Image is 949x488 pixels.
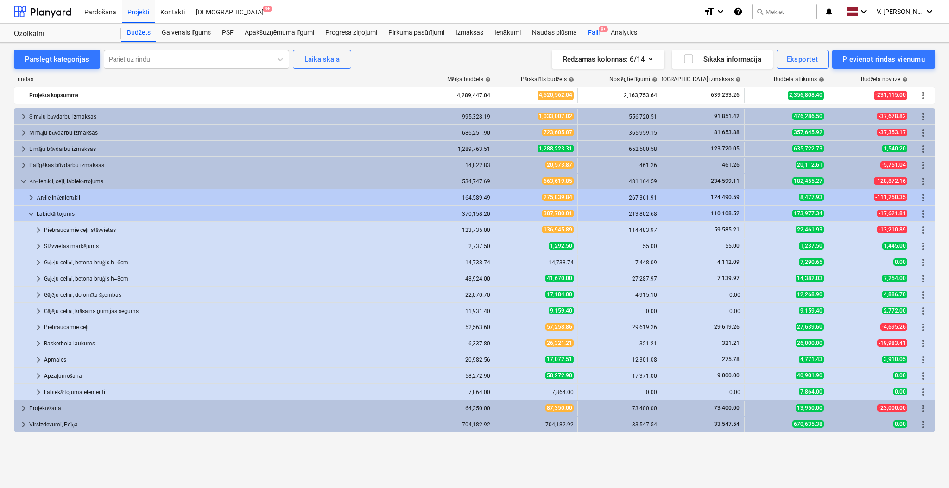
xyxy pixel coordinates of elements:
[796,323,824,331] span: 27,639.60
[582,357,657,363] div: 12,301.08
[44,255,407,270] div: Gājēju celiņi, betona bruģis h=6cm
[917,322,929,333] span: Vairāk darbību
[538,113,574,120] span: 1,033,007.02
[832,50,935,69] button: Pievienot rindas vienumu
[29,158,407,173] div: Palīgēkas būvdarbu izmaksas
[415,389,490,395] div: 7,864.00
[582,227,657,233] div: 114,483.97
[842,53,925,65] div: Pievienot rindas vienumu
[33,338,44,349] span: keyboard_arrow_right
[582,421,657,428] div: 33,547.54
[304,53,340,65] div: Laika skala
[498,421,574,428] div: 704,182.92
[582,373,657,379] div: 17,371.00
[33,241,44,252] span: keyboard_arrow_right
[415,194,490,201] div: 164,589.49
[29,142,407,156] div: L māju būvdarbu izmaksas
[877,404,907,412] span: -23,000.00
[917,273,929,284] span: Vairāk darbību
[861,76,908,83] div: Budžeta novirze
[542,194,574,201] span: 275,839.84
[415,243,490,250] div: 2,737.50
[880,323,907,331] span: -4,695.26
[549,242,574,250] span: 1,292.50
[489,24,526,42] div: Ienākumi
[710,194,740,200] span: 124,490.59
[14,29,110,39] div: Ozolkalni
[796,291,824,298] span: 12,268.90
[415,308,490,314] div: 11,931.40
[552,50,664,69] button: Redzamas kolonnas:6/14
[545,372,574,379] span: 58,272.90
[882,307,907,314] span: 2,772.00
[713,129,740,136] span: 81,653.88
[415,340,490,347] div: 6,337.80
[799,307,824,314] span: 9,159.40
[599,26,608,32] span: 9+
[415,211,490,217] div: 370,158.20
[874,177,907,185] span: -128,872.16
[792,177,824,185] span: 182,455.27
[415,357,490,363] div: 20,982.56
[156,24,216,42] a: Galvenais līgums
[917,192,929,203] span: Vairāk darbību
[917,127,929,138] span: Vairāk darbību
[917,208,929,219] span: Vairāk darbību
[799,242,824,250] span: 1,237.50
[877,8,923,15] span: V. [PERSON_NAME]
[799,194,824,201] span: 8,477.93
[567,77,574,82] span: help
[582,340,657,347] div: 321.21
[582,24,605,42] a: Faili9+
[582,24,605,42] div: Faili
[320,24,383,42] a: Progresa ziņojumi
[882,356,907,363] span: 3,910.05
[29,401,407,416] div: Projektēšana
[777,50,829,69] button: Eksportēt
[792,129,824,136] span: 357,645.92
[792,145,824,152] span: 635,722.73
[33,306,44,317] span: keyboard_arrow_right
[650,76,741,83] div: [DEMOGRAPHIC_DATA] izmaksas
[37,190,407,205] div: Ārējie inženiertīkli
[605,24,643,42] div: Analytics
[774,76,824,83] div: Budžeta atlikums
[917,90,929,101] span: Vairāk darbību
[672,50,773,69] button: Sīkāka informācija
[721,356,740,363] span: 275.78
[721,162,740,168] span: 461.26
[415,146,490,152] div: 1,289,763.51
[917,354,929,365] span: Vairāk darbību
[799,388,824,395] span: 7,864.00
[716,259,740,265] span: 4,112.09
[37,206,407,221] div: Labiekārtojums
[710,178,740,184] span: 234,599.11
[799,356,824,363] span: 4,771.43
[383,24,450,42] a: Pirkuma pasūtījumi
[609,76,658,83] div: Noslēgtie līgumi
[18,176,29,187] span: keyboard_arrow_down
[263,6,272,12] span: 9+
[549,307,574,314] span: 9,159.40
[724,243,740,249] span: 55.00
[216,24,239,42] div: PSF
[538,91,574,100] span: 4,520,562.04
[710,210,740,217] span: 110,108.52
[44,288,407,302] div: Gājēju celiņi, dolomīta šķembas
[44,304,407,319] div: Gājēju celiņi, krāsains gumijas segums
[44,369,407,383] div: Apzaļumošana
[545,275,574,282] span: 41,670.00
[582,324,657,331] div: 29,619.26
[582,405,657,412] div: 73,400.00
[415,324,490,331] div: 52,563.60
[521,76,574,83] div: Pārskatīts budžets
[877,129,907,136] span: -37,353.17
[582,308,657,314] div: 0.00
[415,405,490,412] div: 64,350.00
[877,210,907,217] span: -17,621.81
[917,419,929,430] span: Vairāk darbību
[582,88,657,103] div: 2,163,753.64
[483,77,491,82] span: help
[796,161,824,169] span: 20,112.61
